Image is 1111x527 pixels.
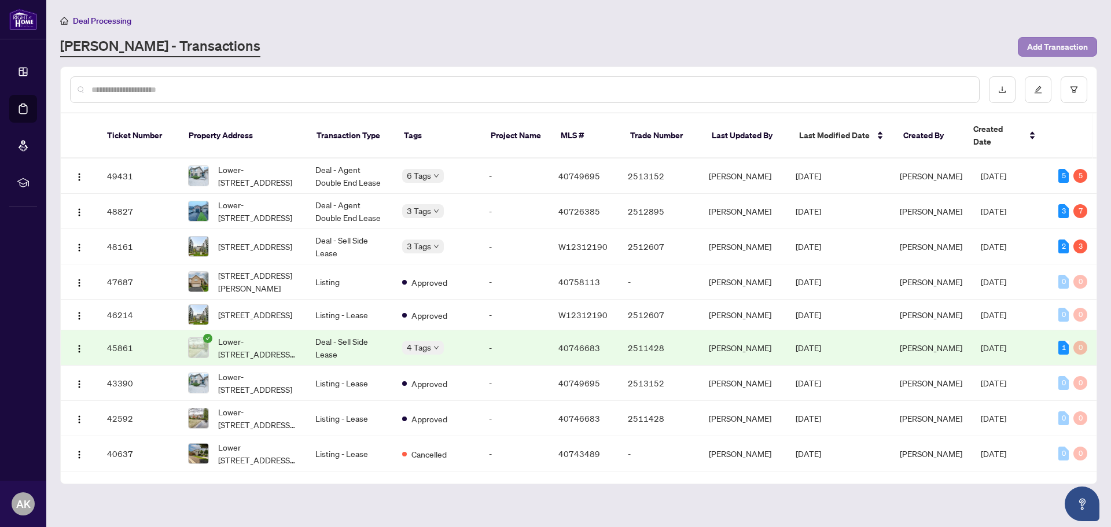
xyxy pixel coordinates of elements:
th: Created Date [964,113,1046,159]
span: [PERSON_NAME] [900,309,962,320]
td: 49431 [98,159,179,194]
div: 0 [1058,447,1069,460]
div: 1 [1058,341,1069,355]
td: 48161 [98,229,179,264]
button: download [989,76,1016,103]
td: 43390 [98,366,179,401]
div: 0 [1073,308,1087,322]
span: [STREET_ADDRESS][PERSON_NAME] [218,269,297,294]
span: Lower-[STREET_ADDRESS] [218,198,297,224]
div: 0 [1073,275,1087,289]
button: Logo [70,374,89,392]
td: - [480,194,549,229]
button: Open asap [1065,487,1099,521]
td: Listing - Lease [306,300,393,330]
td: Deal - Agent Double End Lease [306,159,393,194]
td: 2512895 [619,194,700,229]
span: [DATE] [981,342,1006,353]
span: 6 Tags [407,169,431,182]
span: [DATE] [981,378,1006,388]
div: 7 [1073,204,1087,218]
th: Project Name [481,113,551,159]
span: [PERSON_NAME] [900,342,962,353]
span: 40758113 [558,277,600,287]
img: thumbnail-img [189,373,208,393]
div: 0 [1073,341,1087,355]
span: W12312190 [558,241,608,252]
span: down [433,208,439,214]
a: [PERSON_NAME] - Transactions [60,36,260,57]
span: [DATE] [796,413,821,423]
img: thumbnail-img [189,444,208,463]
td: - [480,159,549,194]
span: 3 Tags [407,239,431,253]
span: 4 Tags [407,341,431,354]
td: - [480,330,549,366]
img: Logo [75,344,84,353]
span: Approved [411,377,447,390]
div: 5 [1073,169,1087,183]
span: Lower-[STREET_ADDRESS] [218,163,297,189]
td: Deal - Sell Side Lease [306,229,393,264]
span: Approved [411,309,447,322]
td: - [619,264,700,300]
span: edit [1034,86,1042,94]
img: thumbnail-img [189,237,208,256]
div: 0 [1058,308,1069,322]
td: - [480,401,549,436]
div: 0 [1073,376,1087,390]
span: 40746683 [558,342,600,353]
span: [DATE] [981,448,1006,459]
th: Tags [395,113,482,159]
td: 2513152 [619,366,700,401]
img: Logo [75,311,84,320]
td: - [619,436,700,471]
td: [PERSON_NAME] [700,300,786,330]
span: [DATE] [796,309,821,320]
td: 2512607 [619,300,700,330]
span: Lower-[STREET_ADDRESS][PERSON_NAME] [218,406,297,431]
img: Logo [75,208,84,217]
td: 40637 [98,436,179,471]
span: check-circle [203,334,212,343]
span: [PERSON_NAME] [900,378,962,388]
span: Created Date [973,123,1022,148]
th: Last Modified Date [790,113,895,159]
span: 40746683 [558,413,600,423]
span: down [433,173,439,179]
span: [PERSON_NAME] [900,241,962,252]
span: [PERSON_NAME] [900,448,962,459]
span: [DATE] [796,206,821,216]
img: Logo [75,243,84,252]
span: Approved [411,412,447,425]
span: [DATE] [796,241,821,252]
img: Logo [75,278,84,288]
div: 0 [1058,275,1069,289]
td: 2512607 [619,229,700,264]
td: 2511428 [619,401,700,436]
span: home [60,17,68,25]
td: 42592 [98,401,179,436]
th: MLS # [551,113,621,159]
span: download [998,86,1006,94]
td: Listing - Lease [306,401,393,436]
div: 0 [1073,411,1087,425]
button: filter [1061,76,1087,103]
button: Logo [70,202,89,220]
div: 5 [1058,169,1069,183]
td: 2513152 [619,159,700,194]
img: thumbnail-img [189,338,208,358]
button: Logo [70,444,89,463]
th: Property Address [179,113,307,159]
td: [PERSON_NAME] [700,159,786,194]
span: Add Transaction [1027,38,1088,56]
span: [PERSON_NAME] [900,277,962,287]
td: Listing - Lease [306,366,393,401]
span: [PERSON_NAME] [900,413,962,423]
th: Transaction Type [307,113,395,159]
span: 40749695 [558,171,600,181]
span: [DATE] [981,171,1006,181]
td: [PERSON_NAME] [700,366,786,401]
button: Logo [70,272,89,291]
span: [PERSON_NAME] [900,206,962,216]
